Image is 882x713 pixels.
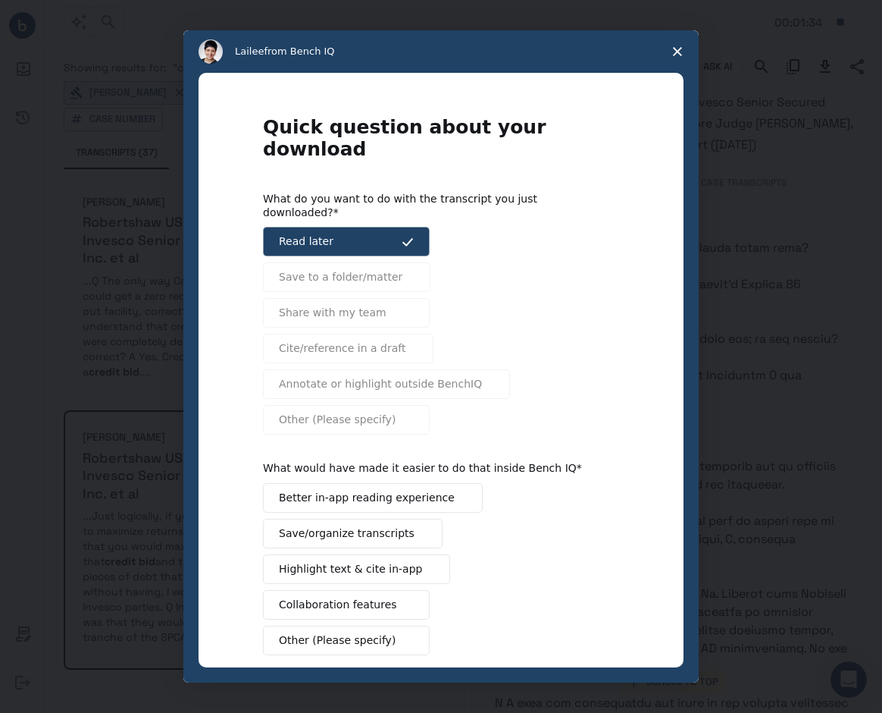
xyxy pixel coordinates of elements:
span: Other (Please specify) [279,633,396,649]
button: Share with my team [263,298,430,328]
button: Annotate or highlight outside BenchIQ [263,369,510,399]
span: Close survey [656,30,699,73]
span: Save/organize transcripts [279,526,414,542]
span: Other (Please specify) [279,412,396,428]
span: Annotate or highlight outside BenchIQ [279,376,482,392]
div: What do you want to do with the transcript you just downloaded? [263,192,596,219]
span: Save to a folder/matter [279,269,402,285]
span: Collaboration features [279,597,397,613]
button: Collaboration features [263,590,430,620]
button: Other (Please specify) [263,405,430,435]
span: Cite/reference in a draft [279,341,405,356]
button: Highlight text & cite in-app [263,554,450,584]
button: Save to a folder/matter [263,262,430,292]
span: Highlight text & cite in-app [279,561,422,577]
span: from Bench IQ [264,46,334,57]
span: Better in-app reading experience [279,490,455,506]
div: What would have made it easier to do that inside Bench IQ [263,461,596,475]
span: Lailee [235,46,264,57]
span: Share with my team [279,305,386,321]
img: Profile image for Lailee [199,39,223,64]
h1: Quick question about your download [263,117,619,169]
span: Read later [279,234,333,250]
button: Cite/reference in a draft [263,334,433,363]
button: Save/organize transcripts [263,519,443,548]
button: Read later [263,227,430,256]
button: Better in-app reading experience [263,483,483,513]
button: Other (Please specify) [263,626,430,655]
